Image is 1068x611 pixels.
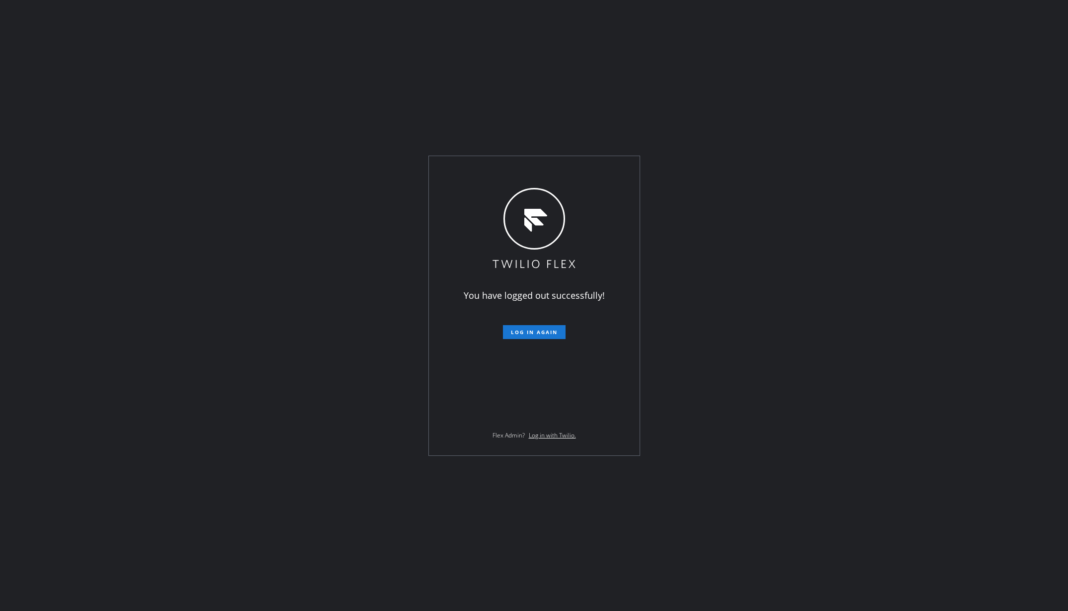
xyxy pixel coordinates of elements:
[503,325,566,339] button: Log in again
[464,289,605,301] span: You have logged out successfully!
[493,431,525,439] span: Flex Admin?
[529,431,576,439] a: Log in with Twilio.
[511,329,558,336] span: Log in again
